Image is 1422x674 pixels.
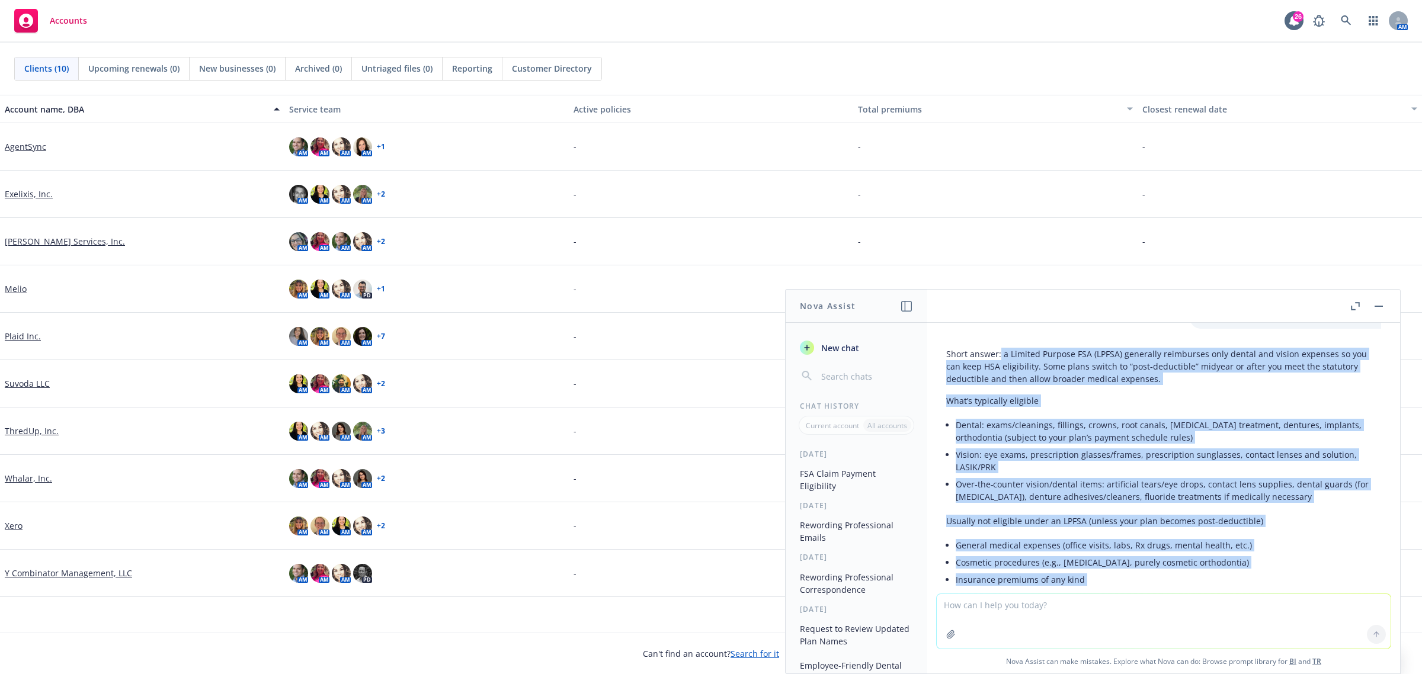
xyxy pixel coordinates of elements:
img: photo [310,137,329,156]
span: - [858,235,861,248]
a: + 7 [377,333,385,340]
img: photo [289,516,308,535]
button: Request to Review Updated Plan Names [795,619,918,651]
img: photo [353,280,372,299]
a: + 2 [377,238,385,245]
span: - [574,472,577,484]
div: Active policies [574,103,848,115]
button: Total premiums [853,95,1138,123]
p: What’s typically eligible [946,394,1381,407]
a: AgentSync [5,140,46,153]
img: photo [353,516,372,535]
p: Short answer: a Limited Purpose FSA (LPFSA) generally reimburses only dental and vision expenses ... [946,348,1381,385]
a: + 1 [377,285,385,293]
span: - [574,283,577,295]
span: - [858,283,861,295]
img: photo [289,469,308,488]
img: photo [353,422,372,441]
img: photo [289,232,308,251]
img: photo [353,185,372,204]
span: - [858,188,861,200]
a: + 2 [377,522,385,529]
span: - [574,519,577,532]
a: + 2 [377,475,385,482]
button: FSA Claim Payment Eligibility [795,464,918,496]
img: photo [332,564,351,583]
img: photo [310,280,329,299]
div: [DATE] [786,552,927,562]
span: - [858,140,861,153]
a: BI [1289,656,1296,666]
span: - [1142,140,1145,153]
img: photo [310,185,329,204]
img: photo [353,469,372,488]
span: - [1142,188,1145,200]
span: Reporting [452,62,492,75]
li: Over‑the‑counter vision/dental items: artificial tears/eye drops, contact lens supplies, dental g... [956,476,1381,505]
span: - [574,140,577,153]
div: [DATE] [786,500,927,511]
a: Search [1334,9,1358,33]
img: photo [332,232,351,251]
a: Accounts [9,4,92,37]
img: photo [353,232,372,251]
li: Insurance premiums of any kind [956,571,1381,588]
img: photo [353,327,372,346]
img: photo [289,185,308,204]
a: TR [1312,656,1321,666]
a: Whalar, Inc. [5,472,52,484]
a: + 1 [377,143,385,150]
img: photo [289,327,308,346]
span: Clients (10) [24,62,69,75]
span: - [1142,283,1145,295]
img: photo [289,137,308,156]
img: photo [289,374,308,393]
span: - [574,330,577,342]
img: photo [310,516,329,535]
span: Can't find an account? [643,647,779,660]
img: photo [332,280,351,299]
p: Current account [806,421,859,431]
span: - [574,567,577,579]
img: photo [289,564,308,583]
img: photo [332,422,351,441]
img: photo [310,469,329,488]
button: Rewording Professional Correspondence [795,567,918,599]
img: photo [353,374,372,393]
div: Total premiums [858,103,1120,115]
img: photo [332,327,351,346]
img: photo [289,422,308,441]
span: Customer Directory [512,62,592,75]
a: Xero [5,519,23,532]
li: Dental: exams/cleanings, fillings, crowns, root canals, [MEDICAL_DATA] treatment, dentures, impla... [956,416,1381,446]
button: Service team [284,95,569,123]
span: Accounts [50,16,87,25]
div: Service team [289,103,564,115]
input: Search chats [819,368,913,384]
a: Suvoda LLC [5,377,50,390]
li: Cosmetic procedures (e.g., [MEDICAL_DATA], purely cosmetic orthodontia) [956,554,1381,571]
img: photo [310,374,329,393]
div: Account name, DBA [5,103,267,115]
button: New chat [795,337,918,358]
span: - [574,425,577,437]
h1: Nova Assist [800,300,856,312]
a: Exelixis, Inc. [5,188,53,200]
a: + 2 [377,191,385,198]
button: Closest renewal date [1138,95,1422,123]
a: + 2 [377,380,385,387]
img: photo [332,185,351,204]
div: Closest renewal date [1142,103,1404,115]
button: Active policies [569,95,853,123]
img: photo [310,327,329,346]
button: Rewording Professional Emails [795,515,918,547]
img: photo [310,422,329,441]
span: Upcoming renewals (0) [88,62,180,75]
span: - [1142,235,1145,248]
img: photo [332,516,351,535]
span: New businesses (0) [199,62,276,75]
img: photo [332,137,351,156]
a: Melio [5,283,27,295]
a: [PERSON_NAME] Services, Inc. [5,235,125,248]
a: Search for it [731,648,779,659]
